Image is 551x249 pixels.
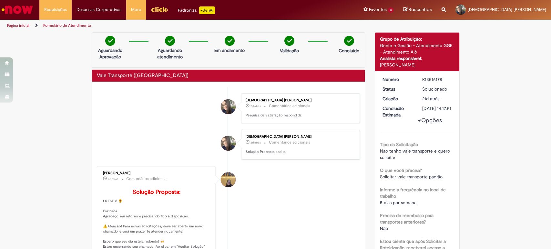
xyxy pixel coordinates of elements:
[221,99,236,114] div: Thais Natalie Aparecida Marques
[422,76,452,83] div: R13516178
[246,135,353,139] div: [DEMOGRAPHIC_DATA] [PERSON_NAME]
[339,47,359,54] p: Concluído
[246,98,353,102] div: [DEMOGRAPHIC_DATA] [PERSON_NAME]
[5,20,362,32] ul: Trilhas de página
[95,47,126,60] p: Aguardando Aprovação
[380,187,446,199] b: Informe a frequência no local de trabalho
[344,36,354,46] img: check-circle-green.png
[131,6,141,13] span: More
[77,6,121,13] span: Despesas Corporativas
[284,36,294,46] img: check-circle-green.png
[380,174,443,180] span: Solicitar vale transporte padrão
[388,7,393,13] span: 3
[105,36,115,46] img: check-circle-green.png
[221,136,236,151] div: Thais Natalie Aparecida Marques
[97,73,189,79] h2: Vale Transporte (VT) Histórico de tíquete
[378,76,417,83] dt: Número
[214,47,245,54] p: Em andamento
[178,6,215,14] div: Padroniza
[43,23,91,28] a: Formulário de Atendimento
[409,6,432,13] span: Rascunhos
[468,7,546,12] span: [DEMOGRAPHIC_DATA] [PERSON_NAME]
[151,5,168,14] img: click_logo_yellow_360x200.png
[126,176,168,182] small: Comentários adicionais
[422,95,452,102] div: 10/09/2025 15:46:06
[44,6,67,13] span: Requisições
[369,6,387,13] span: Favoritos
[378,95,417,102] dt: Criação
[1,3,34,16] img: ServiceNow
[250,104,261,108] span: 2d atrás
[103,171,210,175] div: [PERSON_NAME]
[422,96,439,102] span: 21d atrás
[380,213,434,225] b: Precisa de reembolso para transportes anteriores?
[154,47,186,60] p: Aguardando atendimento
[269,103,310,109] small: Comentários adicionais
[380,225,388,231] span: Não
[246,149,353,154] p: Solução Proposta aceita.
[380,42,454,55] div: Gente e Gestão - Atendimento GGE - Atendimento Alô
[108,177,118,181] time: 29/09/2025 17:48:20
[280,47,299,54] p: Validação
[199,6,215,14] p: +GenAi
[7,23,29,28] a: Página inicial
[133,188,180,196] b: Solução Proposta:
[380,148,451,160] span: Não tenho vale transporte e quero solicitar
[380,36,454,42] div: Grupo de Atribuição:
[380,62,454,68] div: [PERSON_NAME]
[380,200,416,205] span: 5 dias por semana
[422,105,452,112] div: [DATE] 14:17:51
[250,141,261,144] time: 29/09/2025 18:01:08
[165,36,175,46] img: check-circle-green.png
[422,86,452,92] div: Solucionado
[269,140,310,145] small: Comentários adicionais
[378,105,417,118] dt: Conclusão Estimada
[246,113,353,118] p: Pesquisa de Satisfação respondida!
[403,7,432,13] a: Rascunhos
[380,55,454,62] div: Analista responsável:
[380,142,418,147] b: Tipo da Solicitação
[225,36,235,46] img: check-circle-green.png
[422,96,439,102] time: 10/09/2025 15:46:06
[380,167,422,173] b: O que você precisa?
[378,86,417,92] dt: Status
[221,172,236,187] div: Amanda De Campos Gomes Do Nascimento
[108,177,118,181] span: 2d atrás
[250,141,261,144] span: 2d atrás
